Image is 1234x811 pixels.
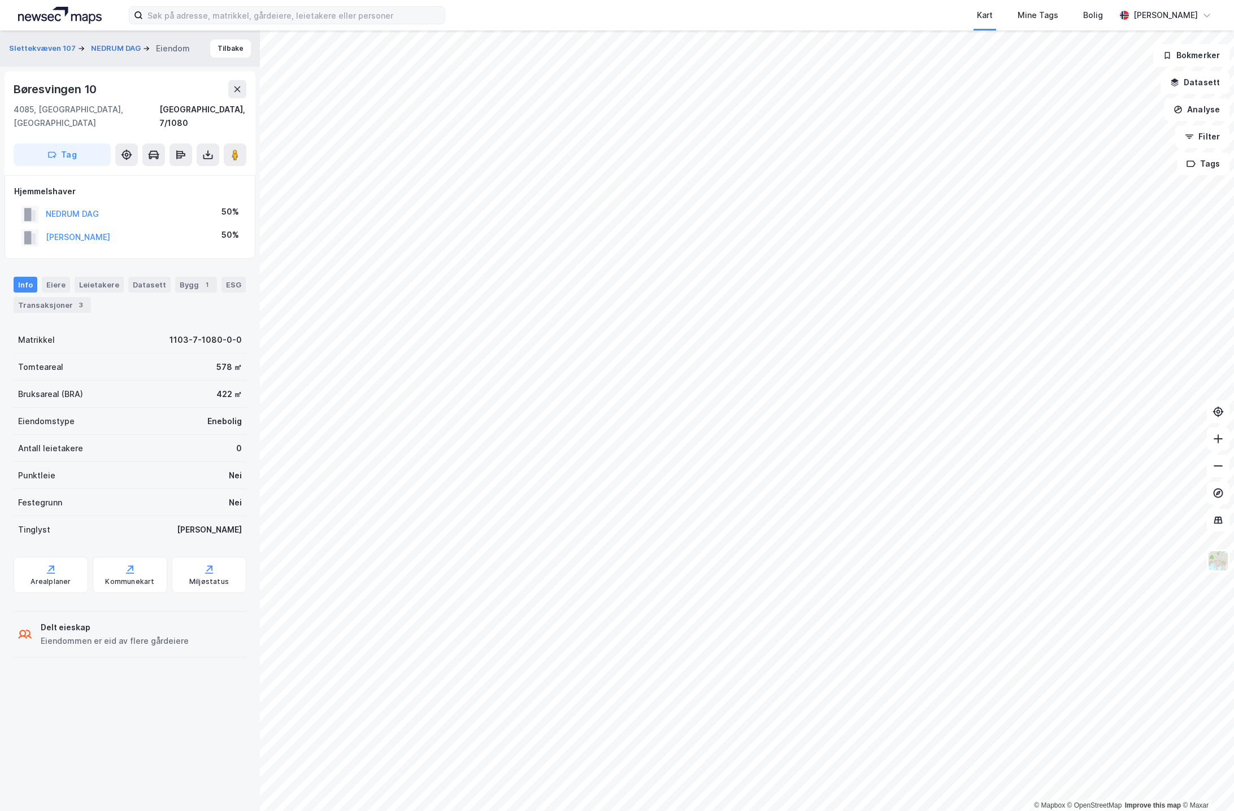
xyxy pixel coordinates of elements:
[143,7,445,24] input: Søk på adresse, matrikkel, gårdeiere, leietakere eller personer
[1133,8,1198,22] div: [PERSON_NAME]
[1018,8,1058,22] div: Mine Tags
[31,577,71,586] div: Arealplaner
[175,277,217,293] div: Bygg
[1207,550,1229,572] img: Z
[105,577,154,586] div: Kommunekart
[18,523,50,537] div: Tinglyst
[1161,71,1229,94] button: Datasett
[18,387,83,401] div: Bruksareal (BRA)
[18,333,55,347] div: Matrikkel
[1175,125,1229,148] button: Filter
[18,7,102,24] img: logo.a4113a55bc3d86da70a041830d287a7e.svg
[216,360,242,374] div: 578 ㎡
[1177,757,1234,811] iframe: Chat Widget
[14,103,159,130] div: 4085, [GEOGRAPHIC_DATA], [GEOGRAPHIC_DATA]
[210,40,251,58] button: Tilbake
[18,469,55,482] div: Punktleie
[177,523,242,537] div: [PERSON_NAME]
[41,634,189,648] div: Eiendommen er eid av flere gårdeiere
[221,228,239,242] div: 50%
[14,143,111,166] button: Tag
[1177,757,1234,811] div: Kontrollprogram for chat
[1067,801,1122,809] a: OpenStreetMap
[41,621,189,634] div: Delt eieskap
[14,297,91,313] div: Transaksjoner
[216,387,242,401] div: 422 ㎡
[18,415,75,428] div: Eiendomstype
[229,496,242,509] div: Nei
[156,42,190,55] div: Eiendom
[236,442,242,455] div: 0
[170,333,242,347] div: 1103-7-1080-0-0
[91,43,143,54] button: NEDRUM DAG
[42,277,70,293] div: Eiere
[9,43,78,54] button: Slettekvæven 107
[977,8,993,22] div: Kart
[159,103,246,130] div: [GEOGRAPHIC_DATA], 7/1080
[18,442,83,455] div: Antall leietakere
[1164,98,1229,121] button: Analyse
[1034,801,1065,809] a: Mapbox
[207,415,242,428] div: Enebolig
[128,277,171,293] div: Datasett
[221,277,246,293] div: ESG
[18,496,62,509] div: Festegrunn
[1083,8,1103,22] div: Bolig
[221,205,239,219] div: 50%
[189,577,229,586] div: Miljøstatus
[75,277,124,293] div: Leietakere
[1153,44,1229,67] button: Bokmerker
[1177,152,1229,175] button: Tags
[201,279,212,290] div: 1
[75,299,86,311] div: 3
[229,469,242,482] div: Nei
[1125,801,1181,809] a: Improve this map
[14,185,246,198] div: Hjemmelshaver
[14,80,99,98] div: Børesvingen 10
[14,277,37,293] div: Info
[18,360,63,374] div: Tomteareal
